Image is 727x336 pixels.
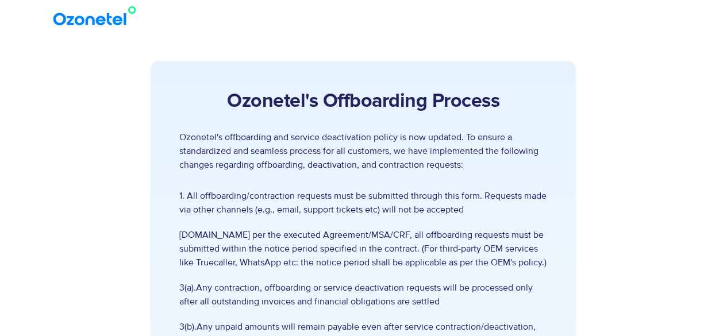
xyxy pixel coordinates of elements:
[179,130,547,172] p: Ozonetel's offboarding and service deactivation policy is now updated. To ensure a standardized a...
[179,228,547,269] span: [DOMAIN_NAME] per the executed Agreement/MSA/CRF, all offboarding requests must be submitted with...
[179,189,547,217] span: 1. All offboarding/contraction requests must be submitted through this form. Requests made via ot...
[179,281,547,308] span: 3(a).Any contraction, offboarding or service deactivation requests will be processed only after a...
[179,90,547,113] h2: Ozonetel's Offboarding Process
